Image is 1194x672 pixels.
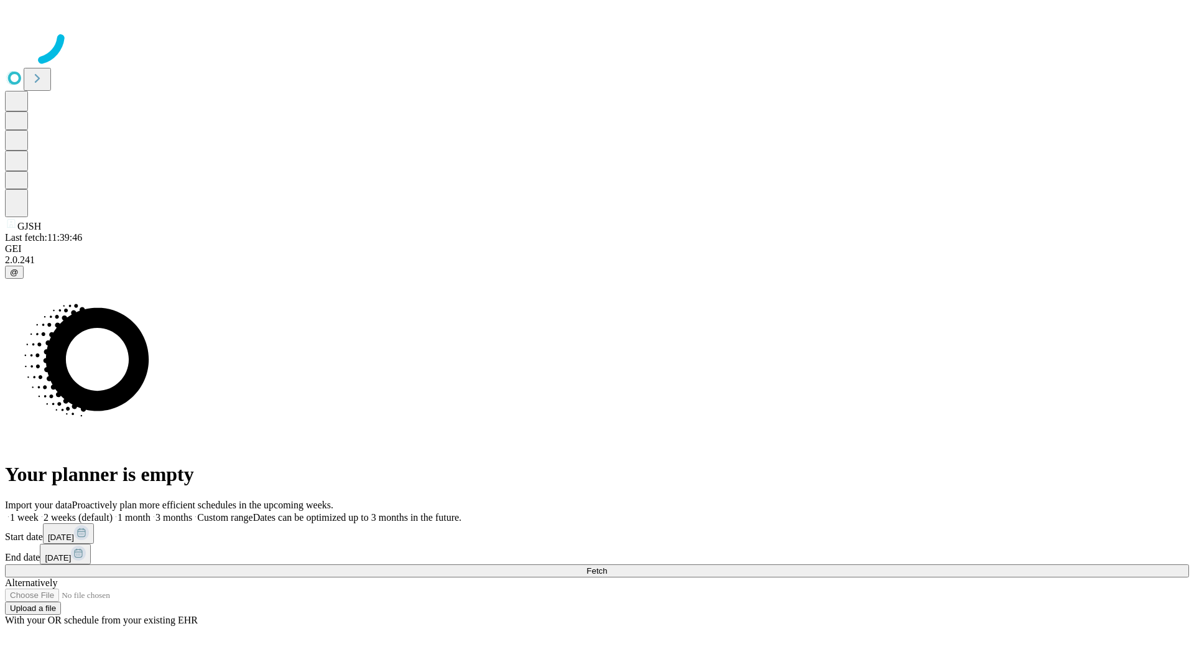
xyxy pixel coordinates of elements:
[5,500,72,510] span: Import your data
[45,553,71,562] span: [DATE]
[5,615,198,625] span: With your OR schedule from your existing EHR
[197,512,252,523] span: Custom range
[72,500,333,510] span: Proactively plan more efficient schedules in the upcoming weeks.
[586,566,607,576] span: Fetch
[48,533,74,542] span: [DATE]
[5,544,1189,564] div: End date
[10,512,39,523] span: 1 week
[5,577,57,588] span: Alternatively
[5,463,1189,486] h1: Your planner is empty
[5,564,1189,577] button: Fetch
[17,221,41,231] span: GJSH
[155,512,192,523] span: 3 months
[44,512,113,523] span: 2 weeks (default)
[10,268,19,277] span: @
[43,523,94,544] button: [DATE]
[5,254,1189,266] div: 2.0.241
[5,243,1189,254] div: GEI
[5,266,24,279] button: @
[40,544,91,564] button: [DATE]
[253,512,461,523] span: Dates can be optimized up to 3 months in the future.
[5,232,82,243] span: Last fetch: 11:39:46
[5,602,61,615] button: Upload a file
[5,523,1189,544] div: Start date
[118,512,150,523] span: 1 month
